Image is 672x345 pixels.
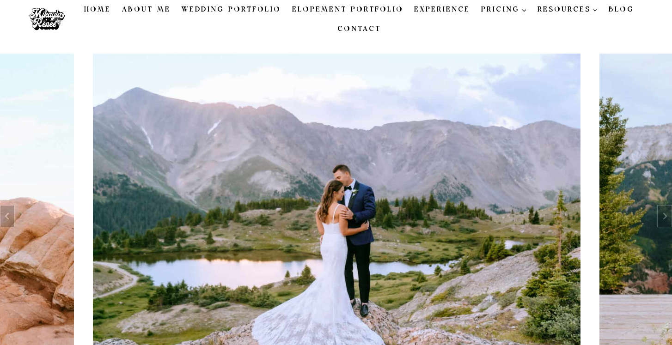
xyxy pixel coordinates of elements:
[657,205,672,227] button: Next slide
[24,3,70,36] img: Mikayla Renee Photo
[481,4,526,15] span: PRICING
[538,4,598,15] span: RESOURCES
[332,19,386,39] a: Contact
